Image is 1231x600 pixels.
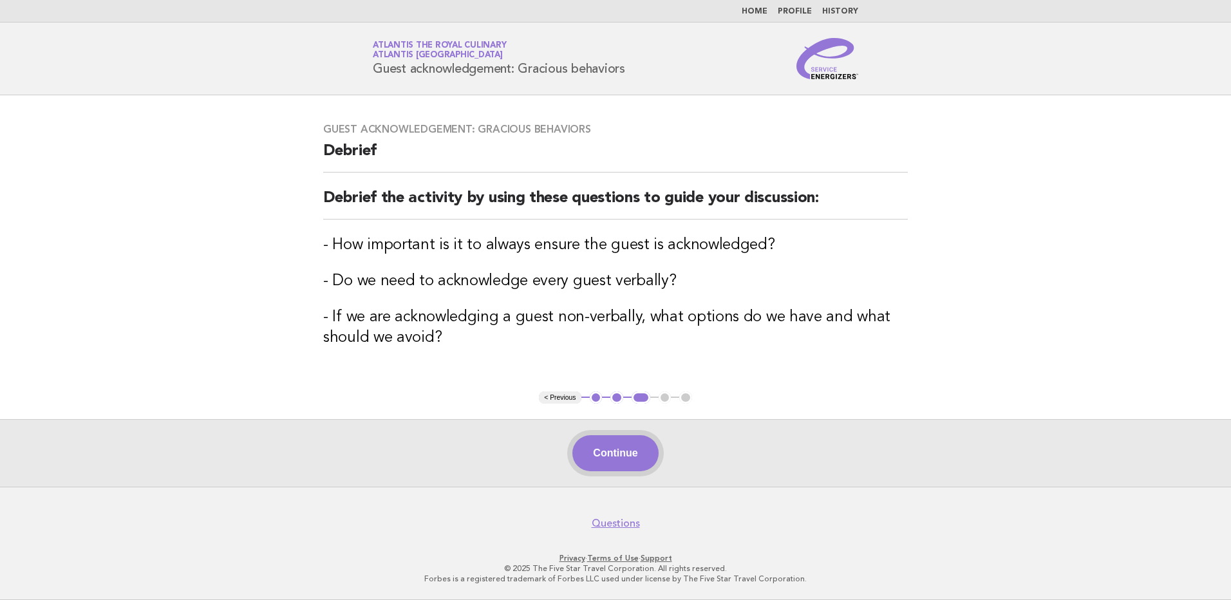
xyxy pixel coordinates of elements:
[323,235,908,256] h3: - How important is it to always ensure the guest is acknowledged?
[590,391,603,404] button: 1
[610,391,623,404] button: 2
[373,52,503,60] span: Atlantis [GEOGRAPHIC_DATA]
[778,8,812,15] a: Profile
[323,188,908,220] h2: Debrief the activity by using these questions to guide your discussion:
[323,307,908,348] h3: - If we are acknowledging a guest non-verbally, what options do we have and what should we avoid?
[742,8,767,15] a: Home
[221,574,1010,584] p: Forbes is a registered trademark of Forbes LLC used under license by The Five Star Travel Corpora...
[373,41,506,59] a: Atlantis the Royal CulinaryAtlantis [GEOGRAPHIC_DATA]
[323,141,908,173] h2: Debrief
[559,554,585,563] a: Privacy
[641,554,672,563] a: Support
[572,435,658,471] button: Continue
[822,8,858,15] a: History
[373,42,625,75] h1: Guest acknowledgement: Gracious behaviors
[221,553,1010,563] p: · ·
[587,554,639,563] a: Terms of Use
[221,563,1010,574] p: © 2025 The Five Star Travel Corporation. All rights reserved.
[592,517,640,530] a: Questions
[632,391,650,404] button: 3
[796,38,858,79] img: Service Energizers
[539,391,581,404] button: < Previous
[323,271,908,292] h3: - Do we need to acknowledge every guest verbally?
[323,123,908,136] h3: Guest acknowledgement: Gracious behaviors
